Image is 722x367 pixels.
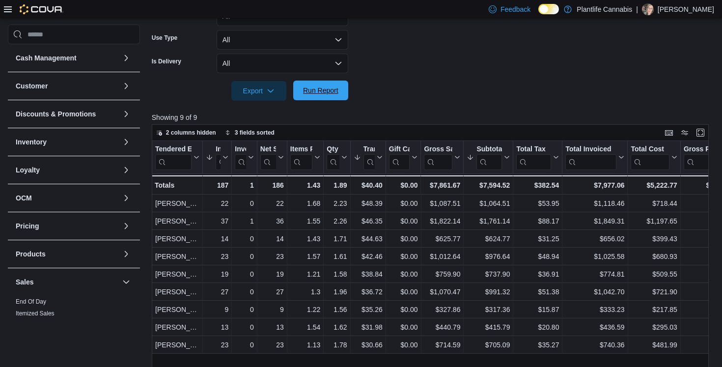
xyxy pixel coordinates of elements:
input: Dark Mode [538,4,559,14]
div: $7,861.67 [424,179,460,191]
div: Invoices Sold [216,145,221,170]
button: OCM [120,192,132,204]
div: $20.80 [516,322,559,334]
div: 0 [235,251,253,263]
div: 0 [235,286,253,298]
div: Transaction Average [363,145,374,154]
div: 2.26 [327,216,347,227]
button: Keyboard shortcuts [663,127,675,139]
div: [PERSON_NAME] [155,322,199,334]
div: $737.90 [467,269,510,281]
div: $774.81 [565,269,624,281]
div: $440.79 [424,322,460,334]
div: 23 [260,251,284,263]
div: $382.54 [516,179,559,191]
div: 1.71 [327,233,347,245]
div: 13 [206,322,228,334]
label: Use Type [152,34,177,42]
div: $36.91 [516,269,559,281]
div: 1.43 [290,179,321,191]
div: $51.38 [516,286,559,298]
div: 23 [260,339,284,351]
div: $624.77 [467,233,510,245]
img: Cova [20,4,63,14]
div: 1.96 [327,286,347,298]
span: Export [237,81,280,101]
h3: Loyalty [16,165,40,175]
div: $0.00 [389,269,418,281]
button: Total Cost [631,145,677,170]
div: 36 [260,216,284,227]
div: $1,087.51 [424,198,460,210]
button: Pricing [16,221,118,231]
div: $0.00 [389,216,418,227]
h3: Customer [16,81,48,91]
div: 22 [260,198,284,210]
button: 2 columns hidden [152,127,220,139]
p: Showing 9 of 9 [152,113,714,122]
div: $0.00 [389,233,418,245]
div: 2.23 [327,198,347,210]
div: $399.43 [631,233,677,245]
div: 1.13 [290,339,321,351]
div: $415.79 [467,322,510,334]
div: $0.00 [389,322,418,334]
div: [PERSON_NAME] [155,286,199,298]
div: $740.36 [565,339,624,351]
span: Itemized Sales [16,310,55,317]
div: [PERSON_NAME] [155,216,199,227]
div: $46.35 [353,216,382,227]
button: Total Invoiced [565,145,624,170]
button: Items Per Transaction [290,145,321,170]
div: 1.43 [290,233,321,245]
div: Gift Card Sales [389,145,410,170]
div: $317.36 [467,304,510,316]
div: Gross Sales [424,145,452,154]
div: $30.66 [353,339,382,351]
button: Subtotal [467,145,510,170]
div: Invoices Sold [216,145,221,154]
div: Items Per Transaction [290,145,313,170]
div: 1.55 [290,216,321,227]
div: $1,118.46 [565,198,624,210]
h3: Cash Management [16,53,77,63]
div: 1.78 [327,339,347,351]
div: Total Invoiced [565,145,616,170]
button: Discounts & Promotions [120,108,132,120]
button: Sales [120,276,132,288]
div: $991.32 [467,286,510,298]
div: $759.90 [424,269,460,281]
p: [PERSON_NAME] [658,3,714,15]
div: $44.63 [353,233,382,245]
button: Inventory [16,137,118,147]
div: 187 [206,179,228,191]
div: $0.00 [389,286,418,298]
div: Total Cost [631,145,669,170]
div: 1 [235,216,253,227]
div: [PERSON_NAME] [155,198,199,210]
div: 37 [206,216,228,227]
div: $1,849.31 [565,216,624,227]
div: $0.00 [389,304,418,316]
div: 23 [206,251,228,263]
div: Qty Per Transaction [327,145,339,170]
div: Tendered Employee [155,145,192,170]
div: 1.62 [327,322,347,334]
div: 0 [235,233,253,245]
span: Feedback [500,4,530,14]
div: 27 [206,286,228,298]
div: 27 [260,286,284,298]
button: Gross Sales [424,145,460,170]
div: $0.00 [389,251,418,263]
button: Enter fullscreen [694,127,706,139]
button: Loyalty [120,164,132,176]
div: $48.94 [516,251,559,263]
div: [PERSON_NAME] [155,269,199,281]
button: All [217,30,348,50]
button: Customer [120,80,132,92]
div: Gross Sales [424,145,452,170]
div: 1.54 [290,322,321,334]
div: [PERSON_NAME] [155,339,199,351]
div: [PERSON_NAME] [155,304,199,316]
div: 23 [206,339,228,351]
